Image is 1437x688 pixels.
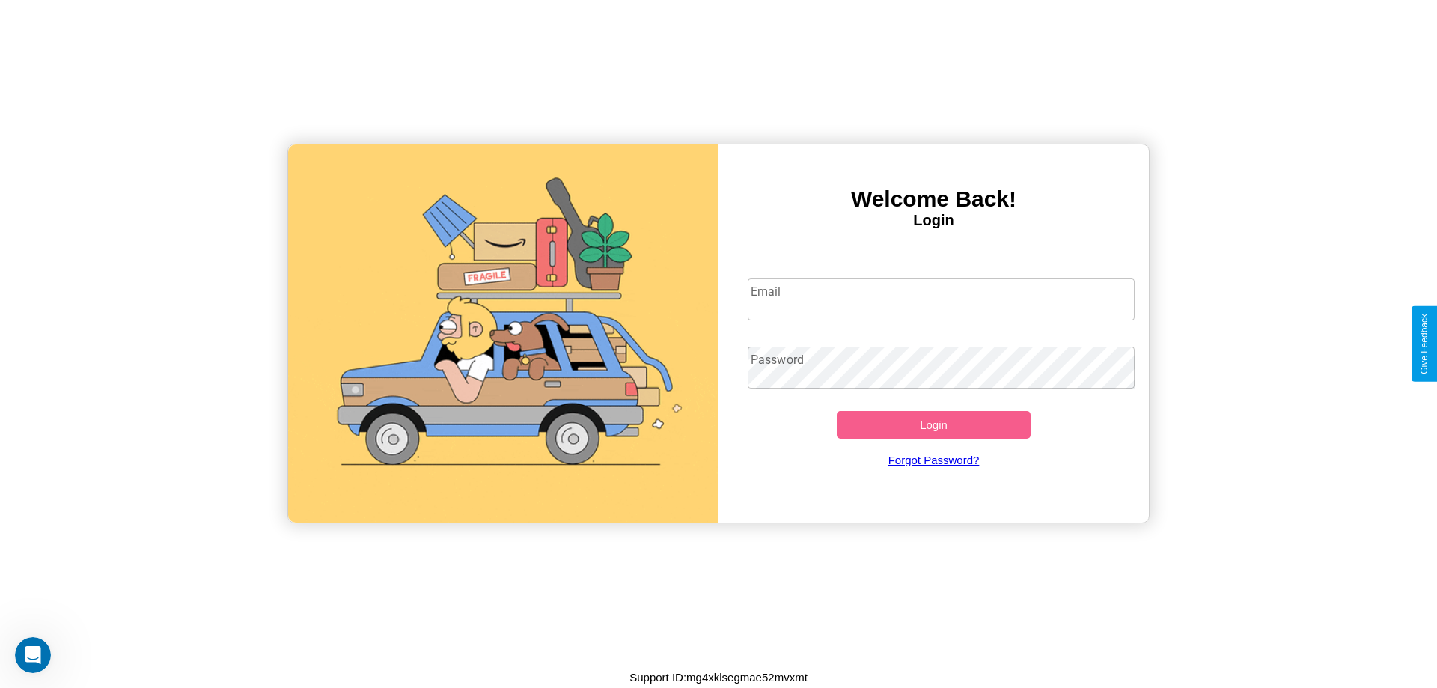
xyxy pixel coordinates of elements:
div: Give Feedback [1419,314,1430,374]
p: Support ID: mg4xklsegmae52mvxmt [629,667,808,687]
img: gif [288,144,718,523]
iframe: Intercom live chat [15,637,51,673]
button: Login [837,411,1031,439]
h4: Login [718,212,1149,229]
h3: Welcome Back! [718,186,1149,212]
a: Forgot Password? [740,439,1128,481]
